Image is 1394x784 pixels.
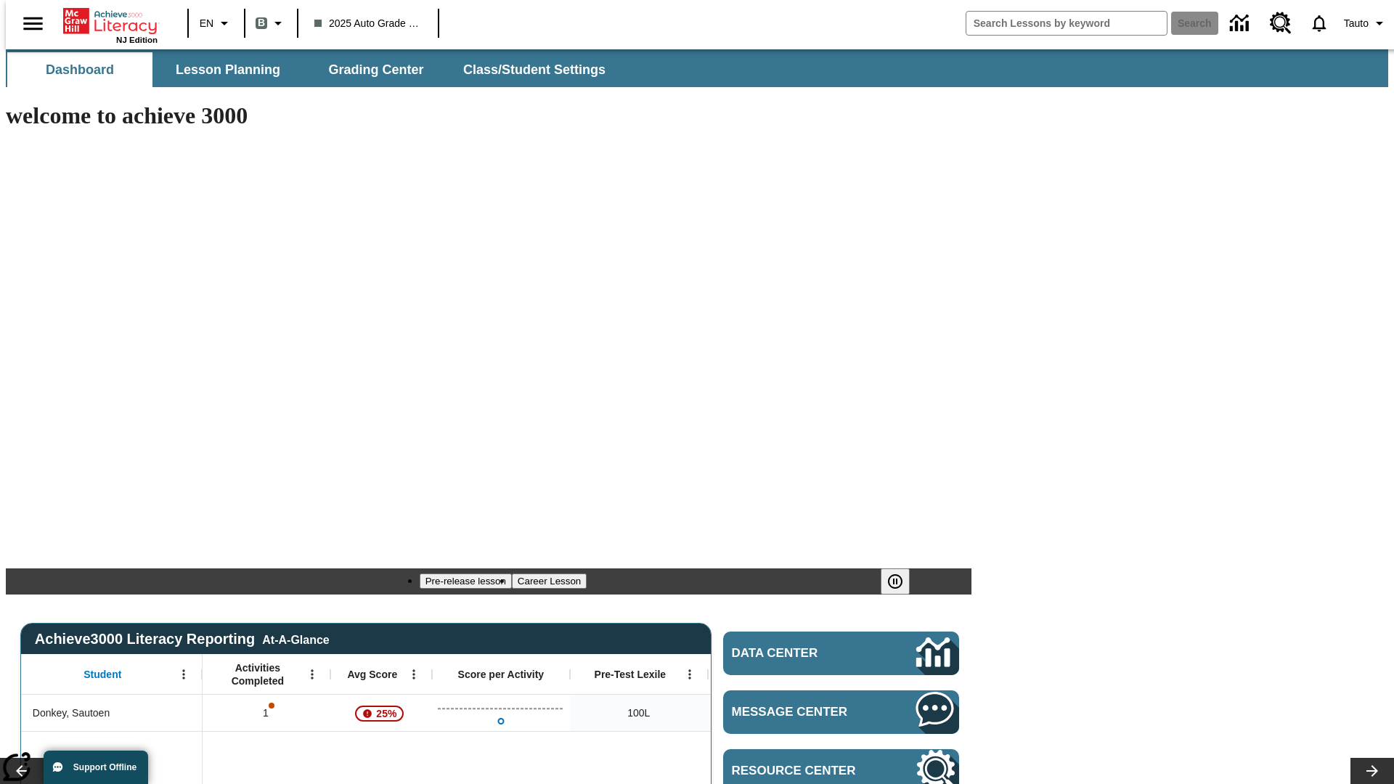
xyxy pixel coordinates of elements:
span: Pre-Test Lexile [595,668,667,681]
span: Grading Center [328,62,423,78]
button: Dashboard [7,52,152,87]
div: Pause [881,568,924,595]
span: Resource Center [732,764,873,778]
div: Beginning reader 100 Lexile, ER, Based on the Lexile Reading measure, student is an Emerging Read... [708,695,846,731]
a: Resource Center, Will open in new tab [1261,4,1300,43]
span: Lesson Planning [176,62,280,78]
input: search field [966,12,1167,35]
button: Lesson carousel, Next [1350,758,1394,784]
a: Data Center [1221,4,1261,44]
div: Home [63,5,158,44]
button: Profile/Settings [1338,10,1394,36]
span: Data Center [732,646,868,661]
span: Support Offline [73,762,136,772]
button: Open Menu [679,663,701,685]
button: Open side menu [12,2,54,45]
button: Slide 1 Pre-release lesson [420,573,512,589]
span: Dashboard [46,62,114,78]
span: Message Center [732,705,873,719]
div: 1, One or more Activity scores may be invalid., Donkey, Sautoen [203,695,330,731]
button: Open Menu [301,663,323,685]
button: Open Menu [173,663,195,685]
button: Slide 2 Career Lesson [512,573,587,589]
h1: welcome to achieve 3000 [6,102,971,129]
span: Student [83,668,121,681]
span: NJ Edition [116,36,158,44]
button: Class/Student Settings [452,52,617,87]
button: Lesson Planning [155,52,301,87]
span: 2025 Auto Grade 1 B [314,16,422,31]
div: SubNavbar [6,52,619,87]
span: EN [200,16,213,31]
a: Data Center [723,632,959,675]
a: Notifications [1300,4,1338,42]
button: Boost Class color is gray green. Change class color [250,10,293,36]
span: 25% [370,701,402,727]
button: Support Offline [44,751,148,784]
span: 100 Lexile, Donkey, Sautoen [627,706,650,721]
button: Language: EN, Select a language [193,10,240,36]
span: Achieve3000 Literacy Reporting [35,631,330,648]
span: B [258,14,265,32]
button: Pause [881,568,910,595]
span: Class/Student Settings [463,62,606,78]
div: SubNavbar [6,49,1388,87]
span: Tauto [1344,16,1369,31]
button: Open Menu [403,663,425,685]
p: 1 [261,706,272,721]
a: Home [63,7,158,36]
div: At-A-Glance [262,631,329,647]
span: Activities Completed [210,661,306,687]
span: Donkey, Sautoen [33,706,110,721]
span: Avg Score [347,668,397,681]
span: Score per Activity [458,668,545,681]
a: Message Center [723,690,959,734]
button: Grading Center [303,52,449,87]
div: , 25%, Attention! This student's Average First Try Score of 25% is below 65%, Donkey, Sautoen [330,695,432,731]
